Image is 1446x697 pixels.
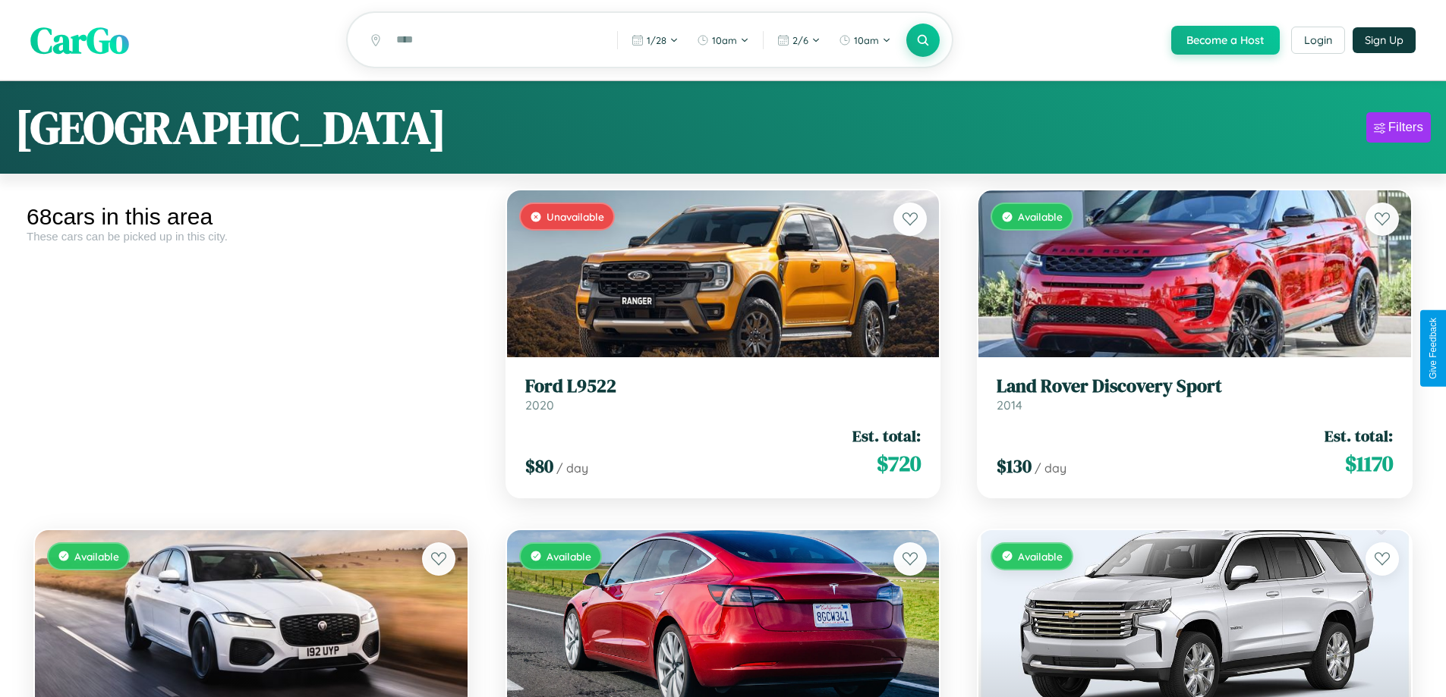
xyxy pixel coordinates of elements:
[1366,112,1431,143] button: Filters
[30,15,129,65] span: CarGo
[1388,120,1423,135] div: Filters
[997,454,1032,479] span: $ 130
[689,28,757,52] button: 10am
[547,210,604,223] span: Unavailable
[877,448,921,479] span: $ 720
[27,204,476,230] div: 68 cars in this area
[1428,318,1438,379] div: Give Feedback
[997,397,1022,413] span: 2014
[15,96,446,159] h1: [GEOGRAPHIC_DATA]
[852,425,921,447] span: Est. total:
[27,230,476,243] div: These cars can be picked up in this city.
[770,28,828,52] button: 2/6
[792,34,808,46] span: 2 / 6
[556,460,588,476] span: / day
[1291,27,1345,54] button: Login
[997,375,1393,397] h3: Land Rover Discovery Sport
[1035,460,1066,476] span: / day
[854,34,879,46] span: 10am
[1353,27,1416,53] button: Sign Up
[1325,425,1393,447] span: Est. total:
[74,550,119,563] span: Available
[1345,448,1393,479] span: $ 1170
[525,375,921,413] a: Ford L95222020
[1018,210,1063,223] span: Available
[647,34,666,46] span: 1 / 28
[831,28,899,52] button: 10am
[525,454,553,479] span: $ 80
[1018,550,1063,563] span: Available
[1171,26,1280,55] button: Become a Host
[712,34,737,46] span: 10am
[525,375,921,397] h3: Ford L9522
[547,550,591,563] span: Available
[997,375,1393,413] a: Land Rover Discovery Sport2014
[525,397,554,413] span: 2020
[624,28,686,52] button: 1/28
